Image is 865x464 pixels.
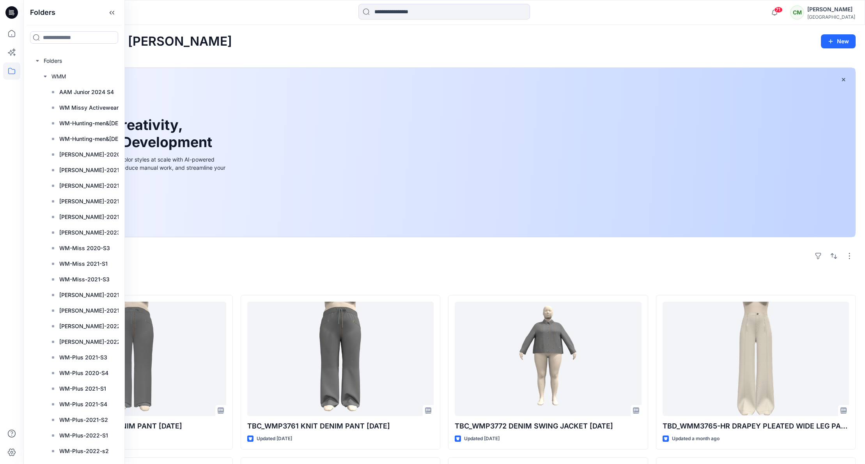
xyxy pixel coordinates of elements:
p: WM-Miss 2020-S3 [59,244,110,253]
p: TBC_WMP3772 DENIM SWING JACKET [DATE] [455,421,642,432]
p: [PERSON_NAME]-2022-S1 [59,322,129,331]
p: [PERSON_NAME]-2021-S2 [59,181,129,190]
div: CM [790,5,804,20]
p: WM-Plus 2020-S4 [59,368,108,378]
div: [GEOGRAPHIC_DATA] [807,14,855,20]
div: [PERSON_NAME] [807,5,855,14]
p: TBD_WMM3765-HR DRAPEY PLEATED WIDE LEG PANT [DATE] [663,421,849,432]
p: [PERSON_NAME]-2020-S3 [59,150,130,159]
a: Discover more [52,189,227,205]
a: TBC_WMP3761 KNIT DENIM PANT 8.28.25 [39,302,226,416]
p: WM-Plus-2022-S1 [59,431,108,440]
a: TBC_WMP3761 KNIT DENIM PANT 8.25.25 [247,302,434,416]
p: TBC_WMP3761 KNIT DENIM PANT [DATE] [247,421,434,432]
p: WM-Hunting-men&[DEMOGRAPHIC_DATA]&youth-2021-S3 [59,134,142,144]
a: TBC_WMP3772 DENIM SWING JACKET 8.19.25 [455,302,642,416]
p: WM-Plus 2021-S3 [59,353,107,362]
a: TBD_WMM3765-HR DRAPEY PLEATED WIDE LEG PANT 8.1.25 [663,302,849,416]
button: New [821,34,856,48]
p: WM-Hunting-men&[DEMOGRAPHIC_DATA]&youth-2020-FALL [59,119,142,128]
p: WM Missy Activewear [59,103,119,112]
p: [PERSON_NAME]-2021-s1 [59,165,127,175]
p: [PERSON_NAME]-2022-S2 [59,337,130,347]
h1: Unleash Creativity, Speed Up Development [52,117,216,150]
h4: Styles [33,278,856,287]
p: WM-Miss-2021-S3 [59,275,110,284]
p: Updated a month ago [672,435,720,443]
p: TBC_WMP3761 KNIT DENIM PANT [DATE] [39,421,226,432]
div: Explore ideas faster and recolor styles at scale with AI-powered tools that boost creativity, red... [52,155,227,180]
span: 71 [774,7,783,13]
p: WM-Plus 2021-S4 [59,400,107,409]
p: [PERSON_NAME]-2021-S2 [59,290,129,300]
p: WM-Miss 2021-S1 [59,259,108,268]
p: WM-Plus-2021-S2 [59,415,108,425]
p: WM-Plus 2021-S1 [59,384,106,393]
p: [PERSON_NAME]-2023-S1 [59,228,129,237]
p: Updated [DATE] [257,435,292,443]
p: [PERSON_NAME]-2021-S3 [59,197,129,206]
p: [PERSON_NAME]-2021-S4 [59,306,129,315]
p: Updated [DATE] [464,435,500,443]
p: AAM Junior 2024 S4 [59,87,114,97]
h2: Welcome back, [PERSON_NAME] [33,34,232,49]
p: WM-Plus-2022-s2 [59,446,109,456]
p: [PERSON_NAME]-2021-S4 [59,212,129,222]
